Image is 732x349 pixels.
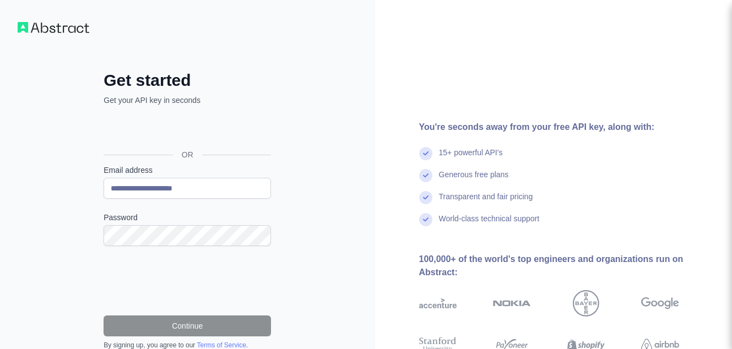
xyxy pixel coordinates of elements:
img: check mark [419,191,432,204]
img: Workflow [18,22,89,33]
p: Get your API key in seconds [104,95,271,106]
img: bayer [573,290,599,317]
label: Password [104,212,271,223]
h2: Get started [104,70,271,90]
iframe: reCAPTCHA [104,259,271,302]
div: Generous free plans [439,169,509,191]
span: OR [173,149,202,160]
img: check mark [419,147,432,160]
img: nokia [493,290,531,317]
div: You're seconds away from your free API key, along with: [419,121,715,134]
a: Terms of Service [197,341,246,349]
img: accenture [419,290,457,317]
div: World-class technical support [439,213,540,235]
div: 15+ powerful API's [439,147,503,169]
div: 100,000+ of the world's top engineers and organizations run on Abstract: [419,253,715,279]
iframe: Sign in with Google Button [98,118,274,142]
img: check mark [419,169,432,182]
label: Email address [104,165,271,176]
button: Continue [104,315,271,336]
img: google [641,290,679,317]
div: Transparent and fair pricing [439,191,533,213]
img: check mark [419,213,432,226]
